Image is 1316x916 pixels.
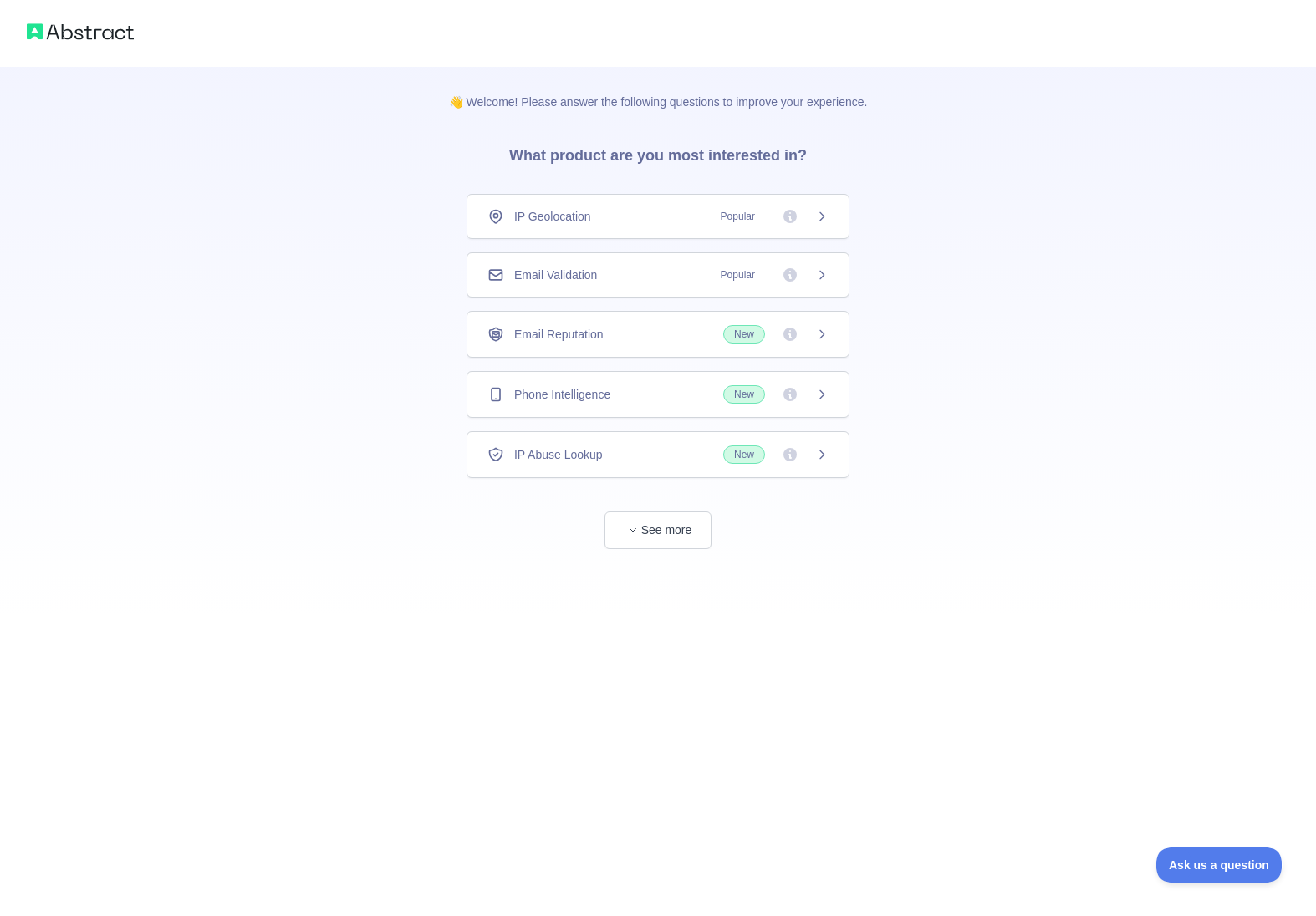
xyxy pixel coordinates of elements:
[1156,847,1283,883] iframe: Toggle Customer Support
[27,20,134,43] img: Abstract logo
[514,267,597,283] span: Email Validation
[723,325,765,343] span: New
[604,511,712,549] button: See more
[514,386,610,403] span: Phone Intelligence
[711,267,765,283] span: Popular
[482,110,834,194] h3: What product are you most interested in?
[422,67,895,110] p: 👋 Welcome! Please answer the following questions to improve your experience.
[514,446,603,463] span: IP Abuse Lookup
[514,208,591,225] span: IP Geolocation
[723,445,765,464] span: New
[711,208,765,225] span: Popular
[723,385,765,404] span: New
[514,326,604,343] span: Email Reputation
